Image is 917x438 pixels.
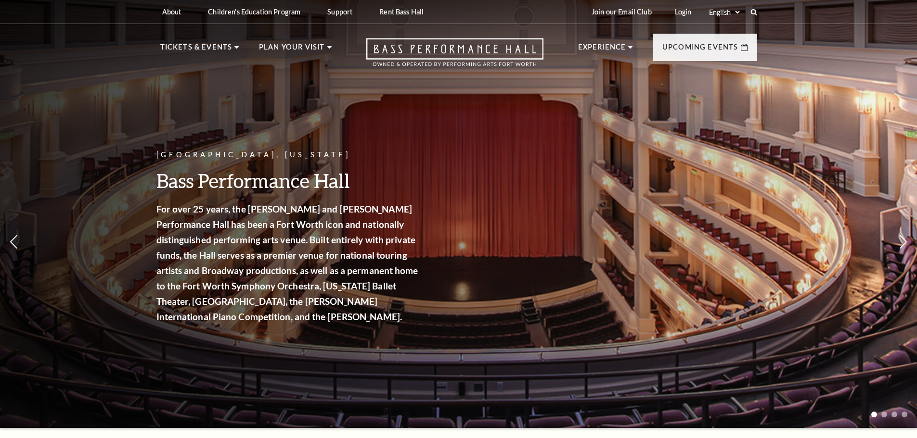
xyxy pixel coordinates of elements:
[160,41,232,59] p: Tickets & Events
[259,41,325,59] p: Plan Your Visit
[156,168,421,193] h3: Bass Performance Hall
[327,8,352,16] p: Support
[208,8,300,16] p: Children's Education Program
[578,41,626,59] p: Experience
[662,41,738,59] p: Upcoming Events
[156,149,421,161] p: [GEOGRAPHIC_DATA], [US_STATE]
[162,8,181,16] p: About
[156,203,418,322] strong: For over 25 years, the [PERSON_NAME] and [PERSON_NAME] Performance Hall has been a Fort Worth ico...
[707,8,741,17] select: Select:
[379,8,424,16] p: Rent Bass Hall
